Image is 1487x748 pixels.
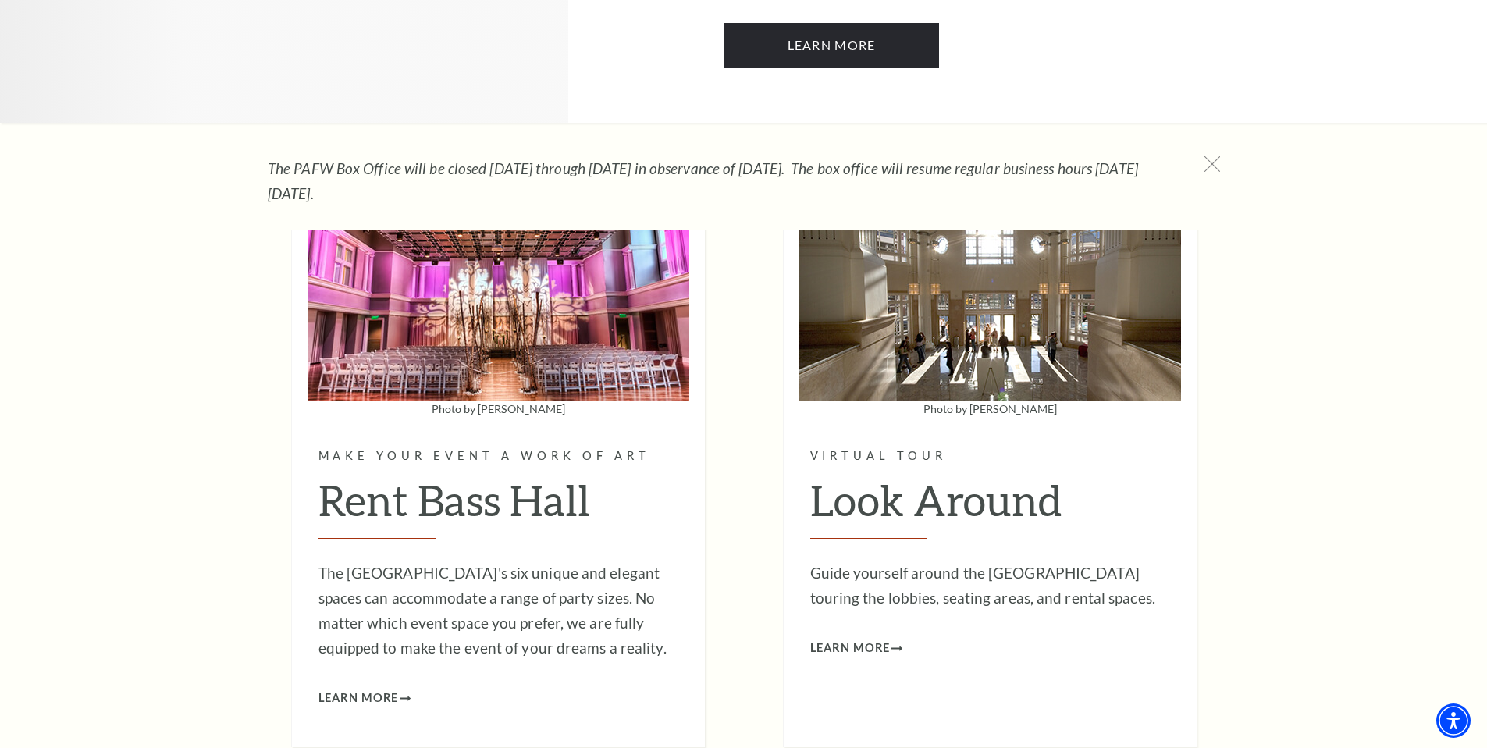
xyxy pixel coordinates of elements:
p: Virtual Tour [810,447,1170,466]
div: Accessibility Menu [1436,703,1471,738]
a: Learn More A Beautiful Noise: The Neil Diamond Musical [724,23,939,67]
span: Learn More [810,639,891,658]
img: Special Event Rental [308,208,689,401]
span: Learn More [318,689,399,708]
h2: Look Around [810,475,1170,539]
p: Photo by [PERSON_NAME] [308,404,689,415]
p: The [GEOGRAPHIC_DATA]'s six unique and elegant spaces can accommodate a range of party sizes. No ... [318,561,678,661]
img: Touring Bass Hall [799,208,1181,401]
p: Guide yourself around the [GEOGRAPHIC_DATA] touring the lobbies, seating areas, and rental spaces. [810,561,1170,611]
h2: Rent Bass Hall [318,475,678,539]
a: Learn More Rent Bass Hall [318,689,411,708]
p: Photo by [PERSON_NAME] [799,404,1181,415]
a: Learn More Look Around [810,639,903,658]
em: The PAFW Box Office will be closed [DATE] through [DATE] in observance of [DATE]. The box office ... [268,159,1138,202]
p: Make Your Event a Work of Art [318,447,678,466]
